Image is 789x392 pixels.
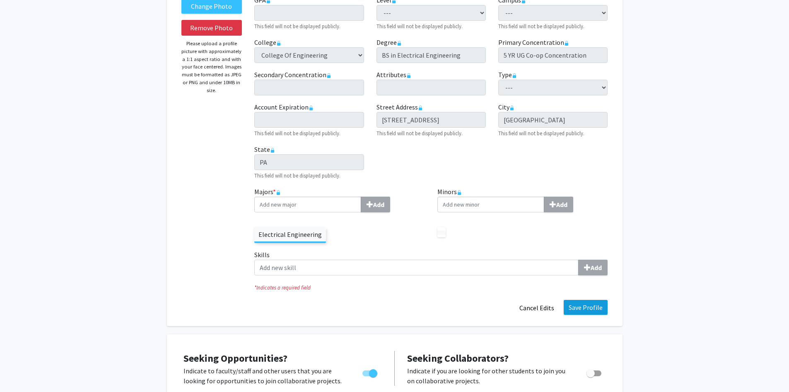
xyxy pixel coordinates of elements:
[437,187,608,212] label: Minors
[270,148,275,153] svg: This information is provided and automatically updated by Drexel University and is not editable o...
[373,200,384,209] b: Add
[564,41,569,46] svg: This information is provided and automatically updated by Drexel University and is not editable o...
[418,105,423,110] svg: This information is provided and automatically updated by Drexel University and is not editable o...
[254,172,340,179] small: This field will not be displayed publicly.
[437,197,544,212] input: MinorsAdd
[6,355,35,386] iframe: Chat
[183,352,287,365] span: Seeking Opportunities?
[254,23,340,29] small: This field will not be displayed publicly.
[376,70,411,80] label: Attributes
[326,73,331,78] svg: This information is provided and automatically updated by Drexel University and is not editable o...
[376,130,463,136] small: This field will not be displayed publicly.
[181,20,242,36] button: Remove Photo
[254,130,340,136] small: This field will not be displayed publicly.
[254,197,361,212] input: Majors*Add
[309,105,314,110] svg: This information is provided and automatically updated by Drexel University and is not editable o...
[498,70,517,80] label: Type
[407,352,509,365] span: Seeking Collaborators?
[544,197,573,212] button: Minors
[254,260,579,275] input: SkillsAdd
[509,105,514,110] svg: This information is provided and automatically updated by Drexel University and is not editable o...
[498,23,584,29] small: This field will not be displayed publicly.
[254,250,608,275] label: Skills
[407,366,571,386] p: Indicate if you are looking for other students to join you on collaborative projects.
[564,300,608,315] button: Save Profile
[397,41,402,46] svg: This information is provided and automatically updated by Drexel University and is not editable o...
[498,130,584,136] small: This field will not be displayed publicly.
[498,102,514,112] label: City
[254,102,314,112] label: Account Expiration
[556,200,567,209] b: Add
[181,40,242,94] p: Please upload a profile picture with approximately a 1:1 aspect ratio and with your face centered...
[183,366,347,386] p: Indicate to faculty/staff and other users that you are looking for opportunities to join collabor...
[254,284,608,292] i: Indicates a required field
[406,73,411,78] svg: This information is provided and automatically updated by Drexel University and is not editable o...
[376,102,423,112] label: Street Address
[254,70,331,80] label: Secondary Concentration
[254,227,326,241] label: Electrical Engineering
[583,366,606,378] div: Toggle
[254,144,275,154] label: State
[254,187,425,212] label: Majors
[512,73,517,78] svg: This information is provided and automatically updated by Drexel University and is not editable o...
[254,37,281,47] label: College
[376,23,463,29] small: This field will not be displayed publicly.
[591,263,602,272] b: Add
[578,260,608,275] button: Skills
[514,300,560,316] button: Cancel Edits
[276,41,281,46] svg: This information is provided and automatically updated by Drexel University and is not editable o...
[359,366,382,378] div: Toggle
[361,197,390,212] button: Majors*
[376,37,402,47] label: Degree
[498,37,569,47] label: Primary Concentration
